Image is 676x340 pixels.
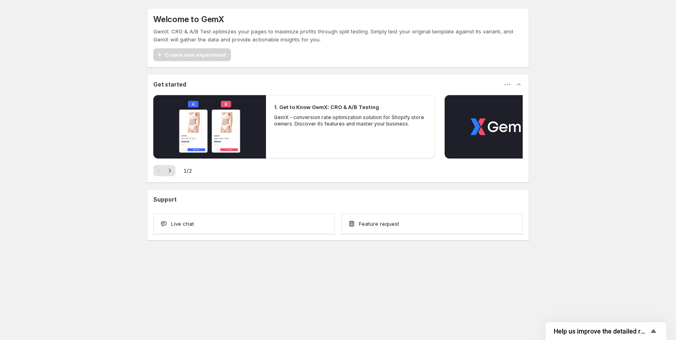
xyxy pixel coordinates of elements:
[554,326,658,336] button: Show survey - Help us improve the detailed report for A/B campaigns
[359,220,399,228] span: Feature request
[183,167,192,175] span: 1 / 2
[171,220,194,228] span: Live chat
[153,27,523,43] p: GemX: CRO & A/B Test optimizes your pages to maximize profits through split testing. Simply test ...
[153,14,224,24] h5: Welcome to GemX
[153,80,186,89] h3: Get started
[274,103,379,111] h2: 1. Get to Know GemX: CRO & A/B Testing
[153,196,177,204] h3: Support
[274,114,427,127] p: GemX - conversion rate optimization solution for Shopify store owners. Discover its features and ...
[554,328,649,335] span: Help us improve the detailed report for A/B campaigns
